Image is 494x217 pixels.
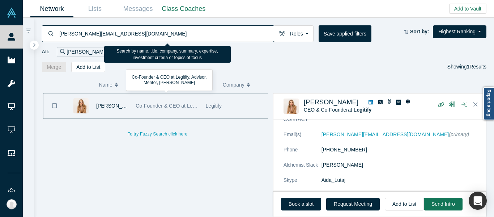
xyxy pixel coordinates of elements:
[321,132,449,137] a: [PERSON_NAME][EMAIL_ADDRESS][DOMAIN_NAME]
[483,87,494,120] a: Report a bug!
[274,25,314,42] button: Roles
[385,198,424,210] button: Add to List
[206,103,222,109] span: Legitify
[470,99,481,110] button: Close
[7,8,17,18] img: Alchemist Vault Logo
[284,161,321,176] dt: Alchemist Slack
[96,103,138,109] a: [PERSON_NAME]
[7,199,17,209] img: Michelle Ann Chua's Account
[449,4,486,14] button: Add to Vault
[42,62,67,72] button: Merge
[321,161,481,169] dd: [PERSON_NAME]
[304,99,359,106] a: [PERSON_NAME]
[449,132,469,137] span: (primary)
[57,47,203,57] div: [PERSON_NAME][EMAIL_ADDRESS][DOMAIN_NAME]
[73,98,89,113] img: Aida Lutaj's Profile Image
[99,77,112,92] span: Name
[354,107,372,113] a: Legitify
[447,62,486,72] div: Showing
[73,0,116,17] a: Lists
[284,99,299,114] img: Aida Lutaj's Profile Image
[467,64,470,70] strong: 1
[59,25,274,42] input: Search by name, title, company, summary, expertise, investment criteria or topics of focus
[116,0,159,17] a: Messages
[321,176,481,184] dd: Aida_Lutaj
[433,25,486,38] button: Highest Ranking
[284,176,321,192] dt: Skype
[284,131,321,146] dt: Email(s)
[173,77,215,92] button: Title
[304,107,372,113] span: CEO & Co-Founder at
[43,93,66,118] button: Bookmark
[284,116,471,123] h3: Contact
[319,25,371,42] button: Save applied filters
[173,77,183,92] span: Title
[284,146,321,161] dt: Phone
[123,129,192,139] button: To try Fuzzy Search click here
[467,64,486,70] span: Results
[42,48,50,55] span: All:
[136,103,284,109] span: Co-Founder & CEO at Legitify, Advisor, Mentor, [PERSON_NAME]
[71,62,105,72] button: Add to List
[99,77,166,92] button: Name
[281,198,321,210] a: Book a slot
[223,77,265,92] button: Company
[30,0,73,17] a: Network
[410,29,429,34] strong: Sort by:
[159,0,208,17] a: Class Coaches
[326,198,380,210] button: Request Meeting
[223,77,244,92] span: Company
[321,147,367,153] a: [PHONE_NUMBER]
[424,198,463,210] button: Send Intro
[194,48,200,56] button: Remove Filter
